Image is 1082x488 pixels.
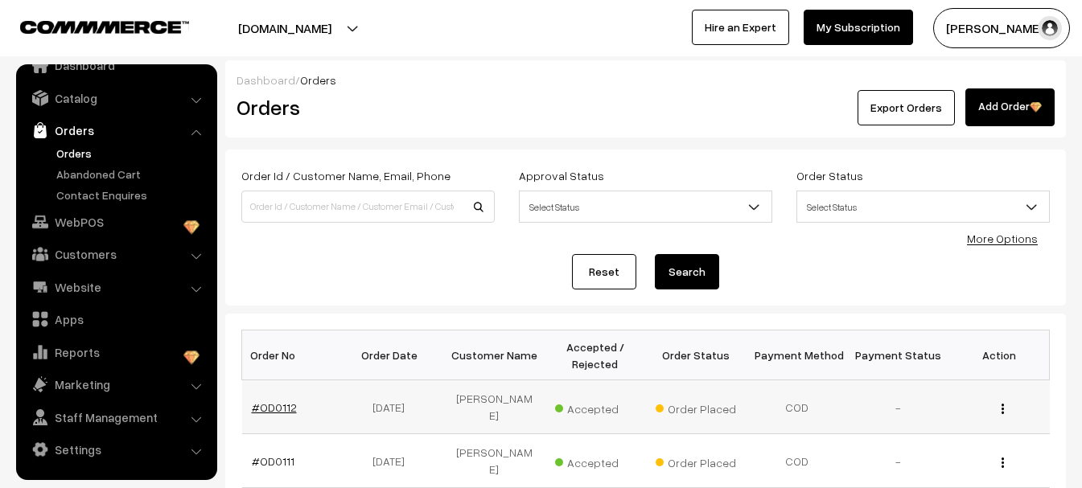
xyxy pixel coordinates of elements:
a: More Options [967,232,1038,245]
th: Payment Method [747,330,848,380]
a: Reset [572,254,636,289]
td: [DATE] [343,380,444,434]
td: - [848,434,949,488]
input: Order Id / Customer Name / Customer Email / Customer Phone [241,191,495,223]
th: Order Date [343,330,444,380]
span: Orders [300,73,336,87]
a: Settings [20,435,212,464]
td: [DATE] [343,434,444,488]
a: Add Order [965,88,1055,126]
a: Dashboard [237,73,295,87]
img: Menu [1002,404,1004,414]
span: Accepted [555,396,636,417]
a: Apps [20,305,212,334]
h2: Orders [237,95,493,120]
button: [DOMAIN_NAME] [182,8,388,48]
button: [PERSON_NAME] [933,8,1070,48]
th: Order Status [646,330,747,380]
a: #OD0112 [252,400,297,414]
th: Customer Name [444,330,545,380]
span: Accepted [555,450,636,471]
button: Export Orders [858,90,955,125]
th: Accepted / Rejected [545,330,646,380]
span: Select Status [520,193,771,221]
a: Orders [52,145,212,162]
a: Website [20,273,212,301]
a: Catalog [20,84,212,113]
a: Customers [20,240,212,269]
img: Menu [1002,457,1004,468]
a: #OD0111 [252,454,294,468]
td: COD [747,434,848,488]
span: Select Status [519,191,772,223]
th: Payment Status [848,330,949,380]
td: [PERSON_NAME] [444,380,545,434]
a: Marketing [20,370,212,399]
a: Reports [20,338,212,367]
a: COMMMERCE [20,16,161,35]
a: Orders [20,116,212,145]
td: COD [747,380,848,434]
span: Select Status [796,191,1050,223]
button: Search [655,254,719,289]
a: Staff Management [20,403,212,432]
th: Order No [242,330,344,380]
th: Action [948,330,1050,380]
td: - [848,380,949,434]
label: Order Status [796,167,863,184]
a: Contact Enquires [52,187,212,203]
span: Select Status [797,193,1049,221]
a: My Subscription [804,10,913,45]
label: Order Id / Customer Name, Email, Phone [241,167,450,184]
a: Hire an Expert [692,10,789,45]
span: Order Placed [656,396,736,417]
a: Dashboard [20,51,212,80]
a: Abandoned Cart [52,166,212,182]
td: [PERSON_NAME] [444,434,545,488]
img: user [1038,16,1062,40]
span: Order Placed [656,450,736,471]
a: WebPOS [20,207,212,236]
img: COMMMERCE [20,21,189,33]
label: Approval Status [519,167,604,184]
div: / [237,72,1055,88]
